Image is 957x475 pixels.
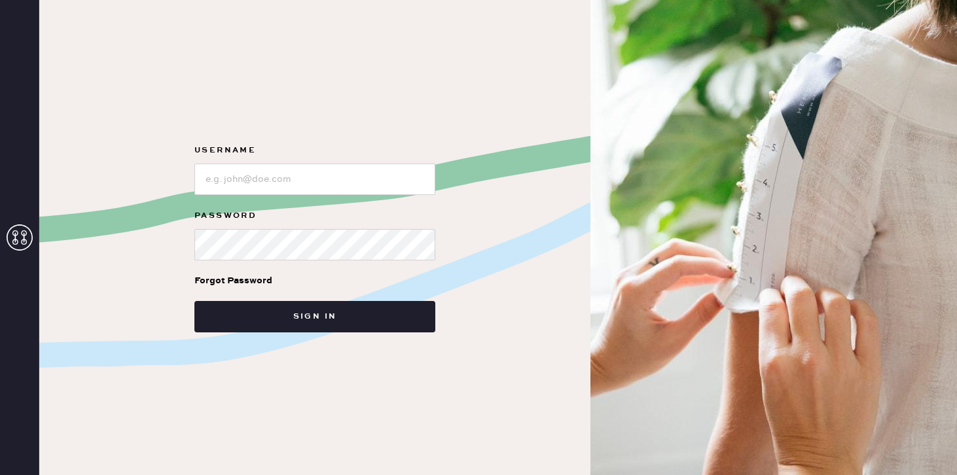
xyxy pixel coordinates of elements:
input: e.g. john@doe.com [194,164,435,195]
a: Forgot Password [194,260,272,301]
div: Forgot Password [194,273,272,288]
button: Sign in [194,301,435,332]
label: Password [194,208,435,224]
label: Username [194,143,435,158]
